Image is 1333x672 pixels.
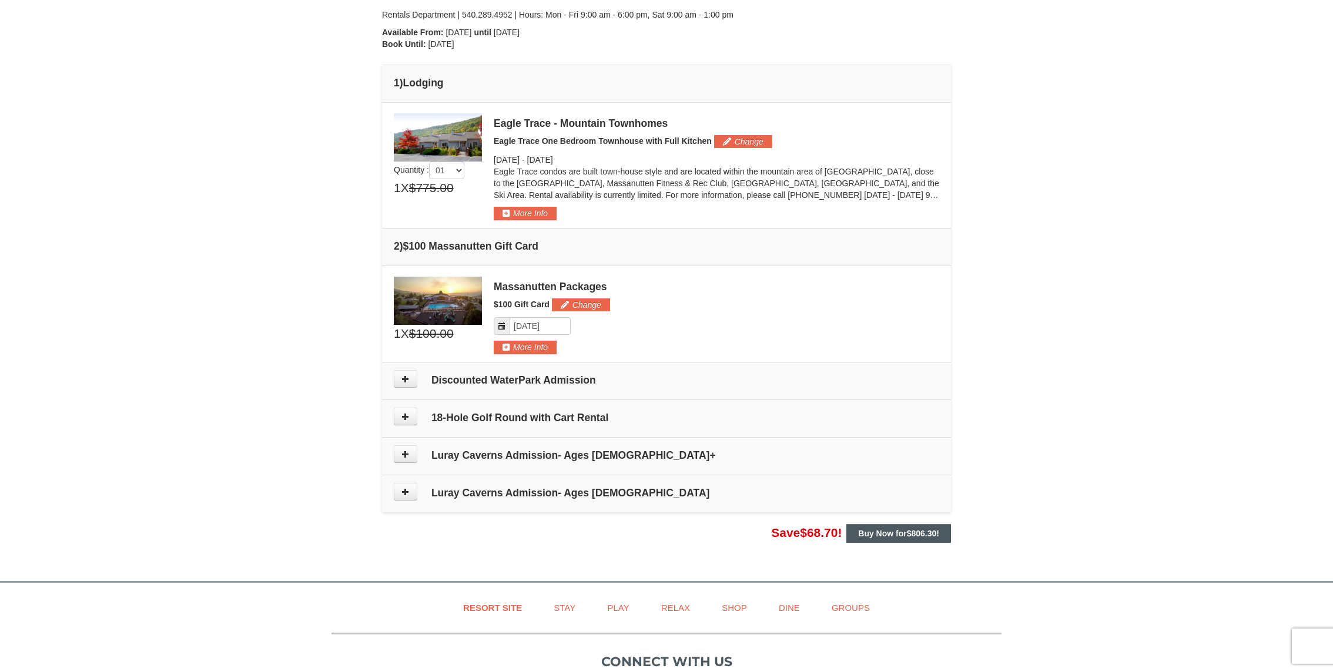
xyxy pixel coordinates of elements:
span: [DATE] [428,39,454,49]
strong: Available From: [382,28,444,37]
h4: Luray Caverns Admission- Ages [DEMOGRAPHIC_DATA]+ [394,449,939,461]
span: $68.70 [800,526,838,539]
strong: Book Until: [382,39,426,49]
span: ) [400,77,403,89]
button: Buy Now for$806.30! [846,524,951,543]
button: More Info [494,341,557,354]
img: 6619879-1.jpg [394,277,482,325]
div: Eagle Trace - Mountain Townhomes [494,117,939,129]
a: Play [592,594,644,621]
a: Dine [764,594,815,621]
span: $806.30 [907,529,937,538]
button: More Info [494,207,557,220]
h4: 1 Lodging [394,77,939,89]
div: Massanutten Packages [494,281,939,293]
span: $100.00 [409,325,454,342]
span: [DATE] [527,155,553,164]
span: $775.00 [409,179,454,197]
a: Relax [647,594,705,621]
button: Change [552,298,610,311]
span: ) [400,240,403,252]
span: 1 [394,325,401,342]
p: Connect with us [331,652,1002,671]
span: Eagle Trace One Bedroom Townhouse with Full Kitchen [494,136,712,146]
a: Stay [539,594,590,621]
span: $100 Gift Card [494,300,550,309]
span: X [401,179,409,197]
h4: 2 $100 Massanutten Gift Card [394,240,939,252]
strong: Buy Now for ! [858,529,939,538]
img: 19218983-1-9b289e55.jpg [394,113,482,162]
span: [DATE] [494,28,520,37]
span: [DATE] [446,28,471,37]
span: [DATE] [494,155,520,164]
h4: 18-Hole Golf Round with Cart Rental [394,412,939,424]
span: - [522,155,525,164]
a: Shop [707,594,762,621]
span: Quantity : [394,165,464,174]
span: 1 [394,179,401,197]
h4: Discounted WaterPark Admission [394,374,939,386]
strong: until [474,28,491,37]
span: X [401,325,409,342]
button: Change [714,135,772,148]
a: Groups [817,594,885,621]
p: Eagle Trace condos are built town-house style and are located within the mountain area of [GEOGRA... [494,166,939,201]
h4: Luray Caverns Admission- Ages [DEMOGRAPHIC_DATA] [394,487,939,499]
a: Resort Site [448,594,537,621]
span: Save ! [771,526,842,539]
